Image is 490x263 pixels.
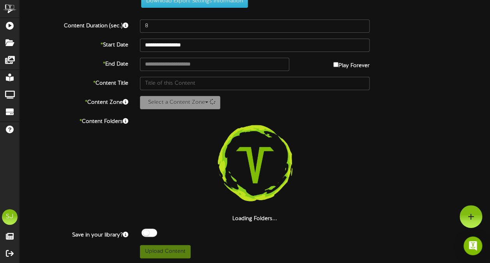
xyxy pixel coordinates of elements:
[2,209,18,225] div: SJ
[140,245,191,258] button: Upload Content
[14,229,134,239] label: Save in your library?
[140,77,370,90] input: Title of this Content
[14,77,134,87] label: Content Title
[14,115,134,126] label: Content Folders
[14,58,134,68] label: End Date
[333,58,370,70] label: Play Forever
[14,39,134,49] label: Start Date
[14,20,134,30] label: Content Duration (sec.)
[463,236,482,255] div: Open Intercom Messenger
[14,96,134,107] label: Content Zone
[232,216,277,222] strong: Loading Folders...
[140,96,220,109] button: Select a Content Zone
[333,62,338,67] input: Play Forever
[205,115,305,215] img: loading-spinner-3.png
